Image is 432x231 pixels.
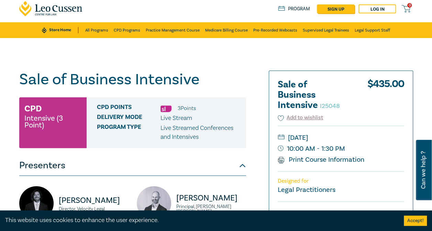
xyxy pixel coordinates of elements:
[24,102,42,115] h3: CPD
[355,22,390,38] a: Legal Support Staff
[42,27,78,33] a: Store Home
[85,22,108,38] a: All Programs
[59,207,129,211] small: Director, Velocity Legal
[278,155,365,164] a: Print Course Information
[320,102,340,110] small: I25048
[278,178,404,184] p: Designed for
[160,124,241,142] p: Live Streamed Conferences and Intensives
[178,104,196,113] li: 3 Point s
[176,193,246,204] p: [PERSON_NAME]
[97,114,160,123] span: Delivery Mode
[97,124,160,142] span: Program type
[358,4,396,13] a: Log in
[278,80,353,110] h2: Sale of Business Intensive
[205,22,248,38] a: Medicare Billing Course
[19,186,54,220] img: https://s3.ap-southeast-2.amazonaws.com/leo-cussen-store-production-content/Contacts/Seamus%20Rya...
[19,71,246,88] h1: Sale of Business Intensive
[278,132,404,143] small: [DATE]
[137,186,171,220] img: https://s3.ap-southeast-2.amazonaws.com/leo-cussen-store-production-content/Contacts/Paul%20Gray/...
[404,216,427,226] button: Accept cookies
[317,4,354,13] a: sign up
[253,22,297,38] a: Pre-Recorded Webcasts
[278,114,323,122] button: Add to wishlist
[24,115,81,129] small: Intensive (3 Point)
[160,106,171,112] img: Substantive Law
[407,3,412,8] span: 0
[160,114,192,122] span: Live Stream
[278,185,335,194] small: Legal Practitioners
[146,22,200,38] a: Practice Management Course
[420,144,427,196] span: Can we help ?
[303,22,349,38] a: Supervised Legal Trainees
[278,6,310,12] a: Program
[5,216,394,225] div: This website uses cookies to enhance the user experience.
[59,195,129,206] p: [PERSON_NAME]
[278,143,404,154] small: 10:00 AM - 1:30 PM
[114,22,140,38] a: CPD Programs
[19,155,246,176] button: Presenters
[176,204,246,214] small: Principal, [PERSON_NAME] [PERSON_NAME]
[97,104,160,113] span: CPD Points
[367,80,404,114] div: $ 435.00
